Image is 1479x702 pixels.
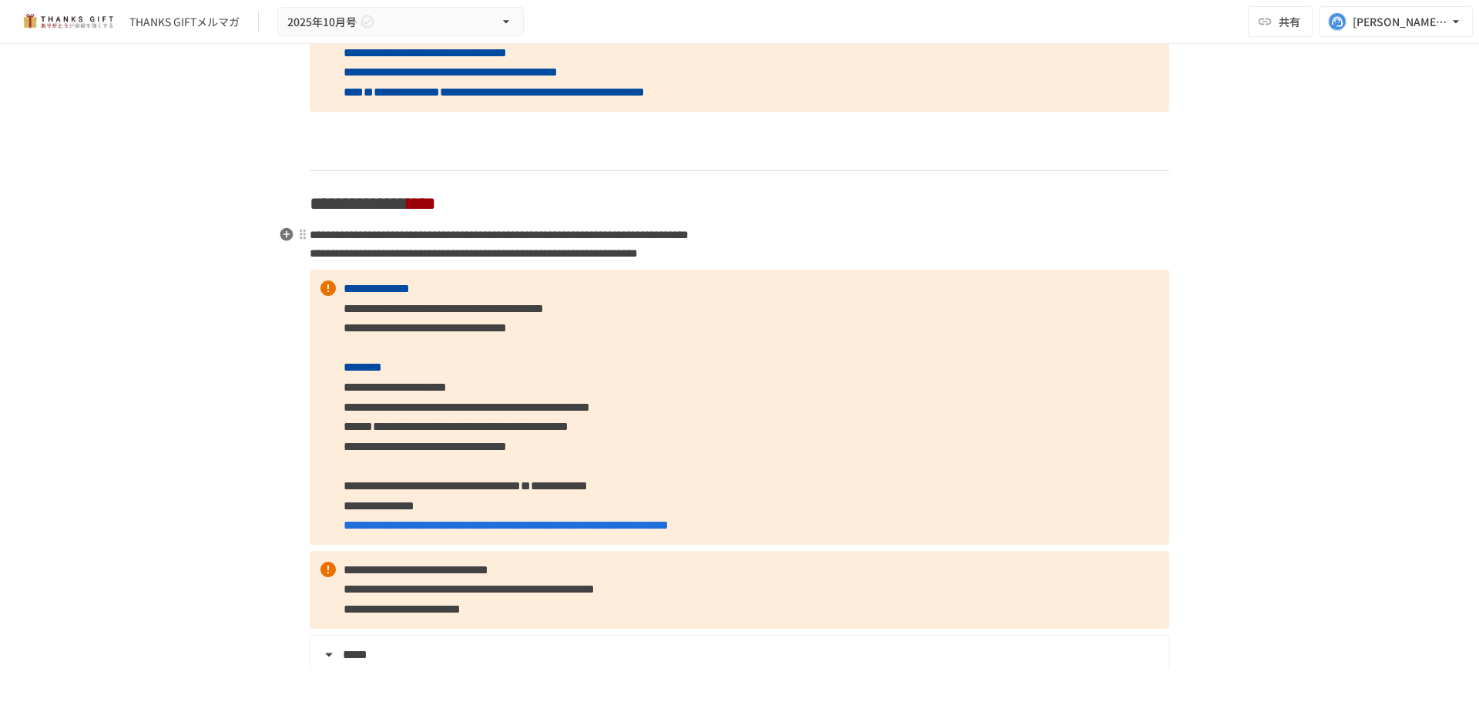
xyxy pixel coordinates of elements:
button: [PERSON_NAME][EMAIL_ADDRESS][DOMAIN_NAME] [1319,6,1473,37]
img: mMP1OxWUAhQbsRWCurg7vIHe5HqDpP7qZo7fRoNLXQh [18,9,117,34]
button: 2025年10月号 [277,7,524,37]
span: 共有 [1279,13,1300,30]
span: 2025年10月号 [287,12,357,32]
div: [PERSON_NAME][EMAIL_ADDRESS][DOMAIN_NAME] [1353,12,1448,32]
div: THANKS GIFTメルマガ [129,14,240,30]
button: 共有 [1248,6,1313,37]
